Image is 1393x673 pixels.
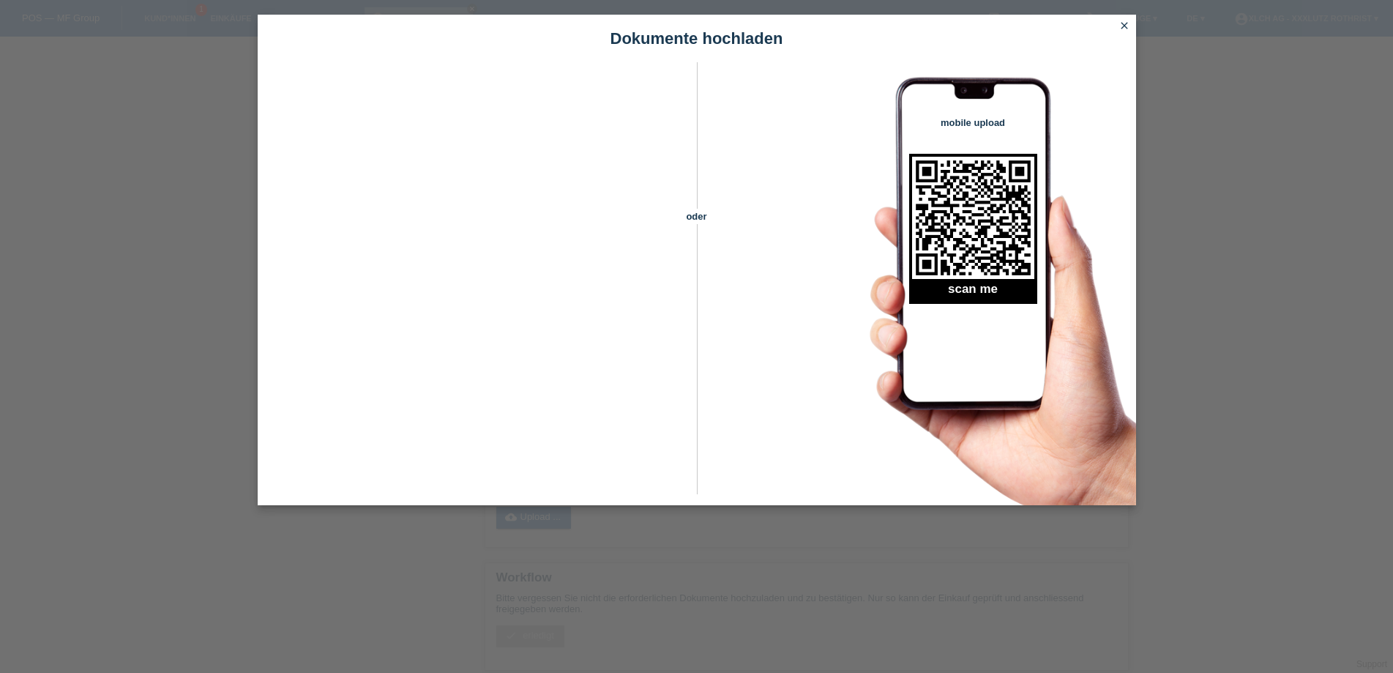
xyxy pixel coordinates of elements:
h1: Dokumente hochladen [258,29,1136,48]
h4: mobile upload [909,117,1037,128]
span: oder [671,209,722,224]
a: close [1115,18,1134,35]
iframe: Upload [280,99,671,465]
i: close [1118,20,1130,31]
h2: scan me [909,282,1037,304]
